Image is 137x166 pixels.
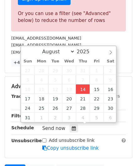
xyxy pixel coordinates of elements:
[11,59,38,67] a: +47 more
[21,84,35,94] span: August 10, 2025
[21,59,35,63] span: Sun
[90,59,103,63] span: Fri
[75,49,97,55] input: Year
[62,94,76,103] span: August 20, 2025
[34,59,48,63] span: Mon
[76,75,90,84] span: August 7, 2025
[18,10,119,24] div: Or you can use a filter (see "Advanced" below) to reduce the number of rows
[11,94,32,99] strong: Tracking
[11,113,27,118] strong: Filters
[42,126,66,131] span: Send now
[62,113,76,122] span: September 3, 2025
[34,94,48,103] span: August 18, 2025
[21,103,35,113] span: August 24, 2025
[90,94,103,103] span: August 22, 2025
[34,103,48,113] span: August 25, 2025
[76,113,90,122] span: September 4, 2025
[21,66,35,75] span: July 27, 2025
[62,103,76,113] span: August 27, 2025
[103,59,117,63] span: Sat
[76,66,90,75] span: July 31, 2025
[48,75,62,84] span: August 5, 2025
[48,103,62,113] span: August 26, 2025
[34,113,48,122] span: September 1, 2025
[90,103,103,113] span: August 29, 2025
[49,137,95,144] label: Add unsubscribe link
[34,84,48,94] span: August 11, 2025
[11,50,81,55] small: [EMAIL_ADDRESS][DOMAIN_NAME]
[103,66,117,75] span: August 2, 2025
[103,103,117,113] span: August 30, 2025
[42,145,99,151] a: Copy unsubscribe link
[103,75,117,84] span: August 9, 2025
[62,84,76,94] span: August 13, 2025
[76,94,90,103] span: August 21, 2025
[34,66,48,75] span: July 28, 2025
[62,66,76,75] span: July 30, 2025
[90,84,103,94] span: August 15, 2025
[62,75,76,84] span: August 6, 2025
[76,84,90,94] span: August 14, 2025
[48,113,62,122] span: September 2, 2025
[21,113,35,122] span: August 31, 2025
[48,94,62,103] span: August 19, 2025
[48,59,62,63] span: Tue
[106,136,137,166] iframe: Chat Widget
[90,113,103,122] span: September 5, 2025
[11,83,126,90] h5: Advanced
[11,125,34,130] strong: Schedule
[103,113,117,122] span: September 6, 2025
[21,94,35,103] span: August 17, 2025
[48,66,62,75] span: July 29, 2025
[76,59,90,63] span: Thu
[48,84,62,94] span: August 12, 2025
[11,138,42,143] strong: Unsubscribe
[90,75,103,84] span: August 8, 2025
[11,36,81,40] small: [EMAIL_ADDRESS][DOMAIN_NAME]
[76,103,90,113] span: August 28, 2025
[103,94,117,103] span: August 23, 2025
[21,75,35,84] span: August 3, 2025
[62,59,76,63] span: Wed
[34,75,48,84] span: August 4, 2025
[11,43,81,47] small: [EMAIL_ADDRESS][DOMAIN_NAME]
[90,66,103,75] span: August 1, 2025
[103,84,117,94] span: August 16, 2025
